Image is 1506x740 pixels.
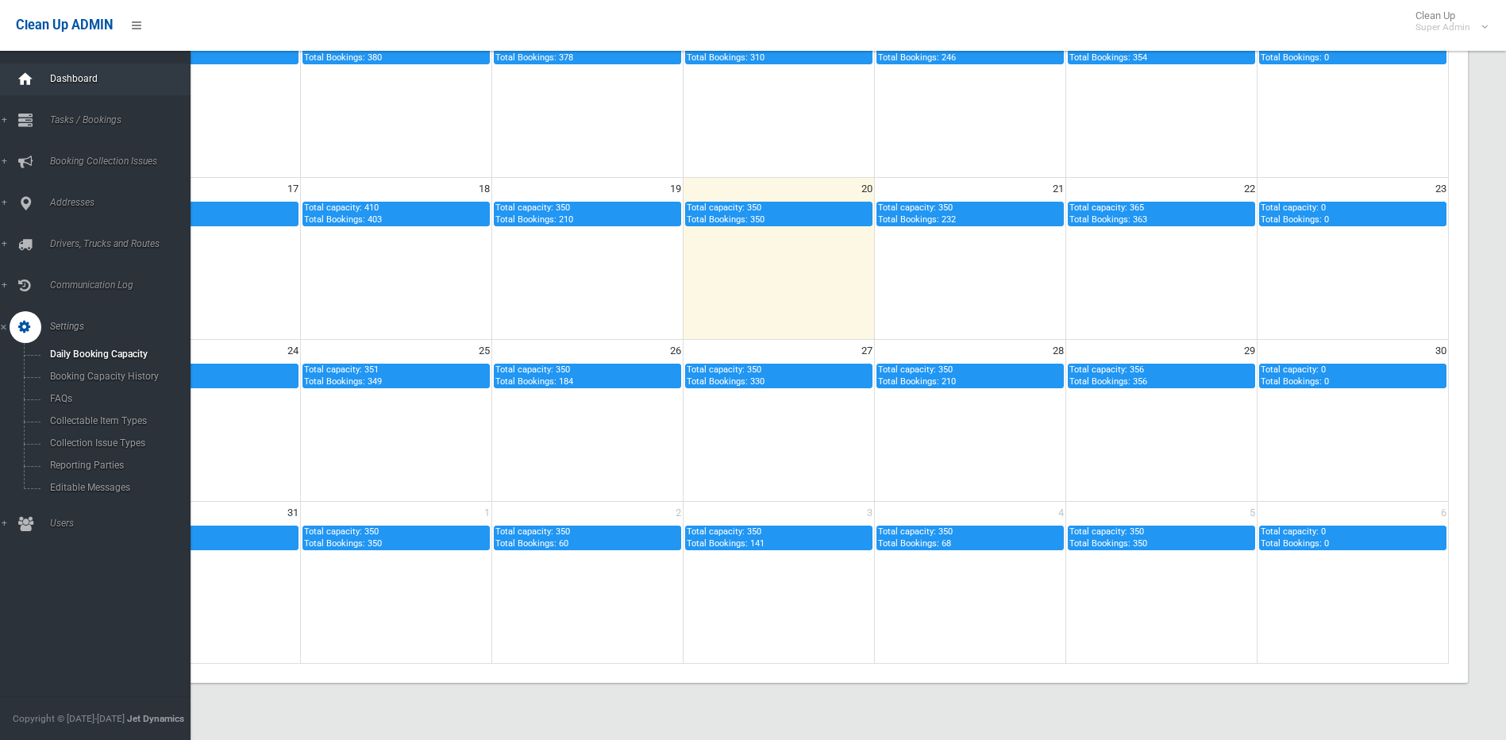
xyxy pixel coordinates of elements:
span: Clean Up [1408,10,1486,33]
span: Total capacity: 350 Total Bookings: 232 [878,202,956,224]
span: 18 [477,178,491,200]
span: Clean Up ADMIN [16,17,113,33]
span: Collection Issue Types [45,437,189,449]
span: Reporting Parties [45,460,189,471]
span: 30 [1434,340,1448,362]
span: Total capacity: 350 Total Bookings: 210 [495,202,573,224]
span: Total capacity: 410 Total Bookings: 403 [304,202,382,224]
span: Total capacity: 350 Total Bookings: 350 [687,202,765,224]
strong: Jet Dynamics [127,713,184,724]
span: Total capacity: 350 Total Bookings: 60 [495,526,570,548]
span: 3 [865,502,874,524]
span: 26 [668,340,683,362]
span: 24 [286,340,300,362]
span: Booking Collection Issues [45,156,202,167]
span: Daily Booking Capacity [45,349,189,360]
span: Tasks / Bookings [45,114,202,125]
span: 27 [860,340,874,362]
span: Total capacity: 350 Total Bookings: 350 [1069,526,1147,548]
span: 25 [477,340,491,362]
span: Total capacity: 350 Total Bookings: 330 [687,364,765,386]
span: 28 [1051,340,1065,362]
span: 1 [483,502,491,524]
span: Addresses [45,197,202,208]
span: Total capacity: 0 Total Bookings: 0 [1261,364,1329,386]
span: Total capacity: 350 Total Bookings: 310 [687,40,765,62]
span: Total capacity: 390 Total Bookings: 380 [304,40,382,62]
span: Copyright © [DATE]-[DATE] [13,713,125,724]
span: Total capacity: 350 Total Bookings: 68 [878,526,953,548]
span: Total capacity: 360 Total Bookings: 378 [495,40,573,62]
span: Editable Messages [45,482,189,493]
span: Communication Log [45,279,202,291]
span: 20 [860,178,874,200]
span: 21 [1051,178,1065,200]
span: FAQs [45,393,189,404]
span: Total capacity: 351 Total Bookings: 349 [304,364,382,386]
span: 6 [1439,502,1448,524]
span: Total capacity: 350 Total Bookings: 210 [878,364,956,386]
span: Dashboard [45,73,202,84]
span: Total capacity: 356 Total Bookings: 354 [1069,40,1147,62]
span: 22 [1242,178,1257,200]
span: Settings [45,321,202,332]
span: Total capacity: 350 Total Bookings: 184 [495,364,573,386]
span: Collectable Item Types [45,415,189,426]
span: Total capacity: 356 Total Bookings: 356 [1069,364,1147,386]
span: Total capacity: 365 Total Bookings: 363 [1069,202,1147,224]
span: Booking Capacity History [45,371,189,382]
span: 31 [286,502,300,524]
span: Total capacity: 0 Total Bookings: 0 [1261,202,1329,224]
span: Total capacity: 0 Total Bookings: 0 [1261,40,1329,62]
span: Users [45,518,202,529]
small: Super Admin [1415,21,1470,33]
span: 2 [674,502,683,524]
span: Total capacity: 350 Total Bookings: 246 [878,40,956,62]
span: 17 [286,178,300,200]
span: Drivers, Trucks and Routes [45,238,202,249]
span: 4 [1057,502,1065,524]
span: Total capacity: 350 Total Bookings: 350 [304,526,382,548]
span: 5 [1248,502,1257,524]
span: Total capacity: 350 Total Bookings: 141 [687,526,765,548]
span: Total capacity: 0 Total Bookings: 0 [1261,526,1329,548]
span: 19 [668,178,683,200]
span: 29 [1242,340,1257,362]
span: 23 [1434,178,1448,200]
